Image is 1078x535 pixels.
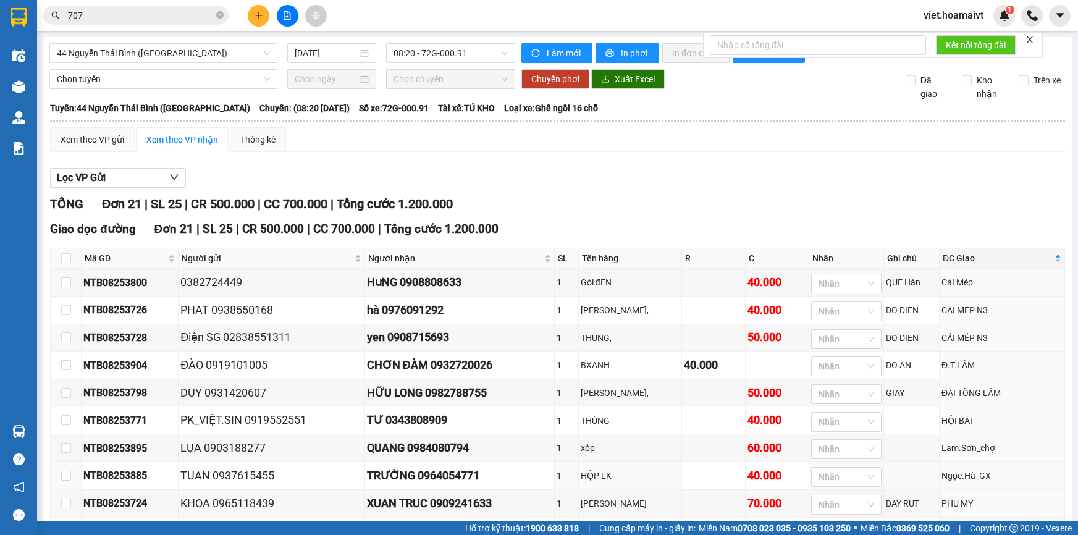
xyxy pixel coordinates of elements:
div: 40.000 [747,411,807,429]
span: down [169,172,179,182]
div: GIAY [886,386,937,400]
span: Giao dọc đường [50,222,136,236]
td: NTB08253798 [82,379,179,407]
div: TRƯỜNG 0964054771 [367,467,552,484]
span: Đã giao [916,74,953,101]
span: Tổng cước 1.200.000 [384,222,499,236]
img: warehouse-icon [12,425,25,438]
div: ĐÀO 0919101005 [180,356,363,374]
div: XUAN TRUC 0909241633 [367,495,552,512]
span: | [236,222,239,236]
div: Ngọc.Hà_GX [941,469,1063,482]
div: 1 [557,497,576,510]
span: copyright [1009,524,1018,533]
span: sync [531,49,542,59]
span: Miền Nam [699,521,851,535]
strong: 0708 023 035 - 0935 103 250 [738,523,851,533]
span: Xuất Excel [615,72,655,86]
div: [PERSON_NAME] [581,497,680,510]
div: Nhãn [812,251,880,265]
span: | [145,196,148,211]
b: Tuyến: 44 Nguyễn Thái Bình ([GEOGRAPHIC_DATA]) [50,103,250,113]
div: PHAT 0938550168 [180,301,363,319]
div: HưNG 0908808633 [367,274,552,291]
div: CÁI MÉP N3 [941,331,1063,345]
span: CR 500.000 [191,196,255,211]
span: download [601,75,610,85]
button: In đơn chọn [662,43,730,63]
strong: 1900 633 818 [526,523,579,533]
th: Tên hàng [579,248,682,269]
span: CC 700.000 [313,222,375,236]
span: Tổng cước 1.200.000 [337,196,453,211]
button: Kết nối tổng đài [936,35,1016,55]
div: Thống kê [240,133,276,146]
div: NTB08253895 [83,440,176,456]
span: close [1025,35,1034,44]
td: NTB08253800 [82,269,179,297]
div: QUANG 0984080794 [367,439,552,457]
span: printer [605,49,616,59]
span: Chuyến: (08:20 [DATE]) [259,101,350,115]
span: In phơi [621,46,649,60]
span: | [588,521,590,535]
div: NTB08253904 [83,358,176,373]
sup: 1 [1006,6,1014,14]
div: [PERSON_NAME], [581,386,680,400]
div: 50.000 [747,384,807,402]
div: HỘI BÀI [941,414,1063,428]
div: 40.000 [747,467,807,484]
button: downloadXuất Excel [591,69,665,89]
span: | [258,196,261,211]
div: THUNG, [581,331,680,345]
span: ĐC Giao [943,251,1052,265]
button: caret-down [1049,5,1071,27]
span: Chọn chuyến [394,70,508,88]
div: 0382724449 [180,274,363,291]
div: 1 [557,386,576,400]
div: 1 [557,469,576,482]
div: LỤA 0903188277 [180,439,363,457]
div: QUE Hàn [886,276,937,289]
div: PK_VIỆT.SIN 0919552551 [180,411,363,429]
span: Tài xế: TÚ KHO [438,101,495,115]
div: 1 [557,414,576,428]
span: Lọc VP Gửi [57,170,106,185]
span: Số xe: 72G-000.91 [359,101,429,115]
div: 40.000 [684,356,743,374]
th: R [682,248,746,269]
div: Gói đEN [581,276,680,289]
span: Kết nối tổng đài [946,38,1006,52]
div: TƯ 0343808909 [367,411,552,429]
span: 1 [1008,6,1012,14]
div: BXANH [581,358,680,372]
span: SL 25 [151,196,182,211]
div: NTB08253885 [83,468,176,483]
span: Loại xe: Ghế ngồi 16 chỗ [504,101,598,115]
span: question-circle [13,453,25,465]
span: plus [255,11,263,20]
td: NTB08253724 [82,490,179,518]
span: Trên xe [1029,74,1066,87]
input: Tìm tên, số ĐT hoặc mã đơn [68,9,214,22]
div: NTB08253724 [83,495,176,511]
span: | [196,222,200,236]
span: search [51,11,60,20]
div: Lam.Sơn_chợ [941,441,1063,455]
div: 60.000 [747,439,807,457]
th: Ghi chú [884,248,940,269]
div: CHƠN ĐÀM 0932720026 [367,356,552,374]
div: ĐẠI TÒNG LÂM [941,386,1063,400]
div: NTB08253728 [83,330,176,345]
button: Lọc VP Gửi [50,168,186,188]
span: viet.hoamaivt [914,7,993,23]
div: NTB08253726 [83,302,176,318]
td: NTB08253726 [82,297,179,324]
input: 13/08/2025 [295,46,358,60]
div: hà 0976091292 [367,301,552,319]
span: TỔNG [50,196,83,211]
div: DO DIEN [886,303,937,317]
img: warehouse-icon [12,111,25,124]
div: DO DIEN [886,331,937,345]
div: NTB08253798 [83,385,176,400]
